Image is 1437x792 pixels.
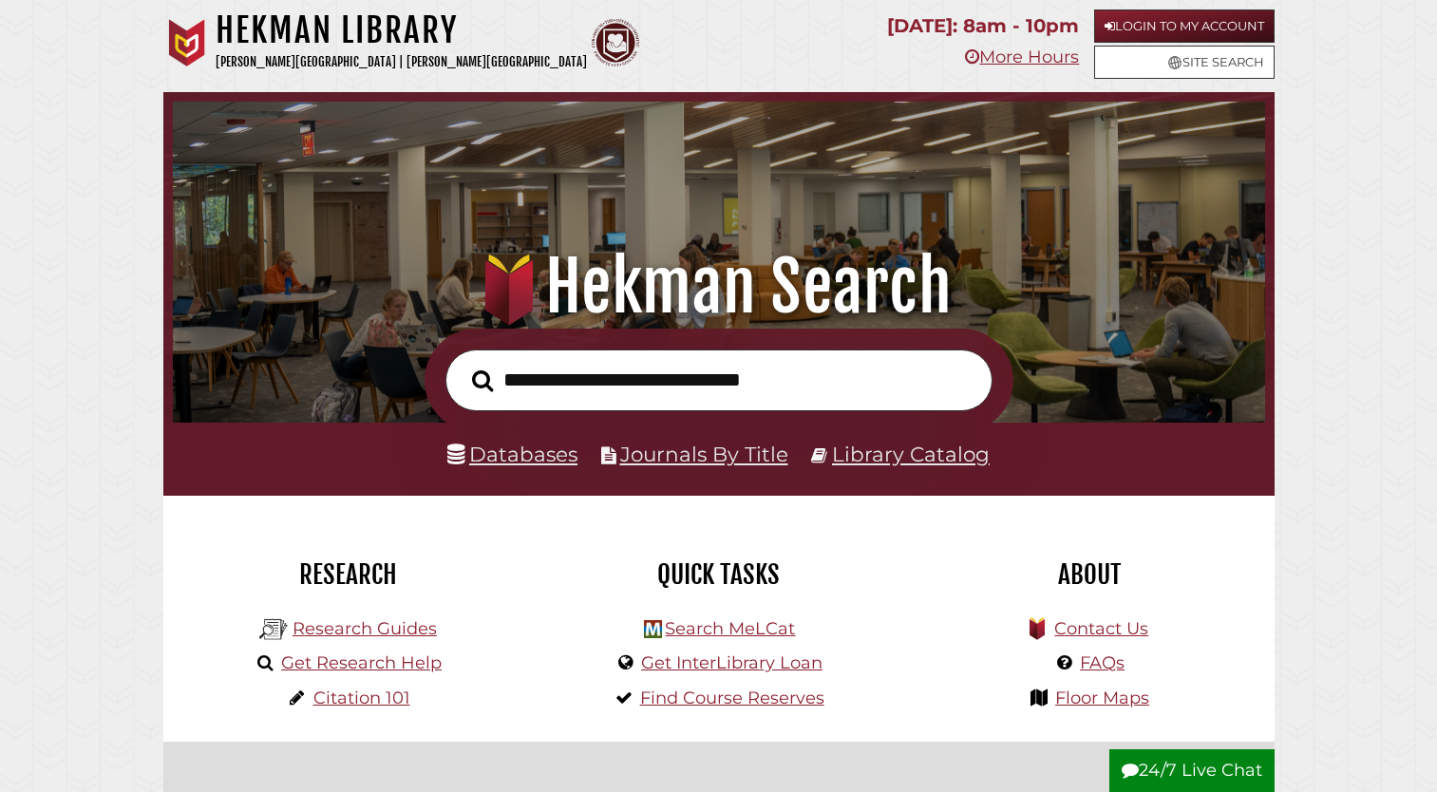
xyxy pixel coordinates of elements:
[620,442,788,466] a: Journals By Title
[163,19,211,66] img: Calvin University
[644,620,662,638] img: Hekman Library Logo
[259,615,288,644] img: Hekman Library Logo
[447,442,577,466] a: Databases
[918,558,1260,591] h2: About
[641,652,822,673] a: Get InterLibrary Loan
[472,368,493,391] i: Search
[665,618,795,639] a: Search MeLCat
[178,558,520,591] h2: Research
[1094,9,1275,43] a: Login to My Account
[1080,652,1125,673] a: FAQs
[832,442,990,466] a: Library Catalog
[640,688,824,708] a: Find Course Reserves
[1055,688,1149,708] a: Floor Maps
[216,51,587,73] p: [PERSON_NAME][GEOGRAPHIC_DATA] | [PERSON_NAME][GEOGRAPHIC_DATA]
[313,688,410,708] a: Citation 101
[548,558,890,591] h2: Quick Tasks
[281,652,442,673] a: Get Research Help
[887,9,1079,43] p: [DATE]: 8am - 10pm
[965,47,1079,67] a: More Hours
[592,19,639,66] img: Calvin Theological Seminary
[293,618,437,639] a: Research Guides
[1054,618,1148,639] a: Contact Us
[463,365,502,398] button: Search
[216,9,587,51] h1: Hekman Library
[1094,46,1275,79] a: Site Search
[194,245,1243,329] h1: Hekman Search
